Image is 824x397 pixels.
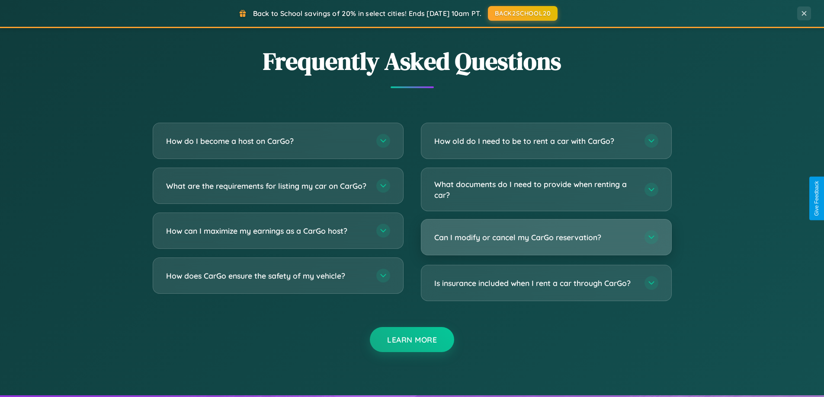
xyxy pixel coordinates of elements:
h3: Is insurance included when I rent a car through CarGo? [434,278,636,289]
h2: Frequently Asked Questions [153,44,672,78]
h3: What are the requirements for listing my car on CarGo? [166,181,368,191]
h3: How can I maximize my earnings as a CarGo host? [166,225,368,236]
button: BACK2SCHOOL20 [488,6,558,21]
span: Back to School savings of 20% in select cities! Ends [DATE] 10am PT. [253,9,481,18]
h3: How do I become a host on CarGo? [166,136,368,146]
h3: Can I modify or cancel my CarGo reservation? [434,232,636,243]
div: Give Feedback [814,181,820,216]
h3: How old do I need to be to rent a car with CarGo? [434,136,636,146]
button: Learn More [370,327,454,352]
h3: How does CarGo ensure the safety of my vehicle? [166,270,368,281]
h3: What documents do I need to provide when renting a car? [434,179,636,200]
